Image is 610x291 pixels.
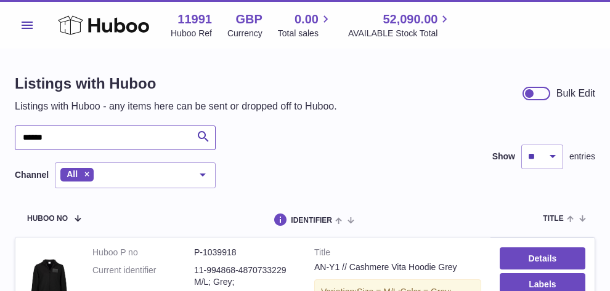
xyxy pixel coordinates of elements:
[171,28,212,39] div: Huboo Ref
[314,261,481,273] div: AN-Y1 // Cashmere Vita Hoodie Grey
[92,247,194,258] dt: Huboo P no
[291,217,332,225] span: identifier
[492,151,515,162] label: Show
[177,11,212,28] strong: 11991
[194,247,296,258] dd: P-1039918
[569,151,595,162] span: entries
[227,28,262,39] div: Currency
[383,11,437,28] span: 52,090.00
[278,28,333,39] span: Total sales
[15,169,49,181] label: Channel
[500,247,585,269] a: Details
[348,11,452,39] a: 52,090.00 AVAILABLE Stock Total
[295,11,319,28] span: 0.00
[15,74,337,94] h1: Listings with Huboo
[556,87,595,100] div: Bulk Edit
[194,265,296,288] dd: 11-994868-4870733229 M/L; Grey;
[27,215,68,223] span: Huboo no
[314,247,481,261] strong: Title
[278,11,333,39] a: 0.00 Total sales
[348,28,452,39] span: AVAILABLE Stock Total
[543,215,563,223] span: title
[15,100,337,113] p: Listings with Huboo - any items here can be sent or dropped off to Huboo.
[67,169,78,179] span: All
[92,265,194,288] dt: Current identifier
[235,11,262,28] strong: GBP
